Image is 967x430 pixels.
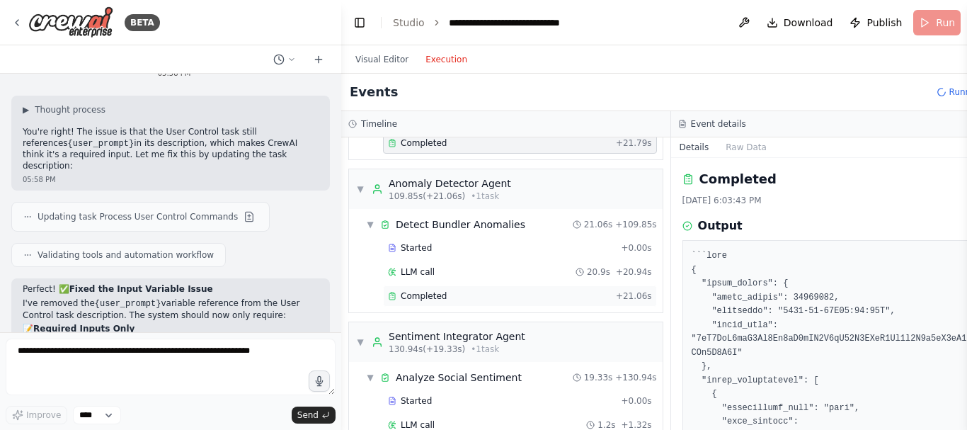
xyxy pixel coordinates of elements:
button: Publish [844,10,908,35]
code: {user_prompt} [68,139,135,149]
span: ▶ [23,104,29,115]
button: ▶Thought process [23,104,105,115]
span: Completed [401,137,447,149]
span: Completed [401,290,447,302]
p: You're right! The issue is that the User Control task still references in its description, which ... [23,127,319,171]
span: Thought process [35,104,105,115]
h2: 📝 [23,324,319,335]
button: Details [671,137,718,157]
nav: breadcrumb [393,16,607,30]
button: Visual Editor [347,51,417,68]
span: ▼ [366,219,374,230]
span: Publish [866,16,902,30]
span: 109.85s (+21.06s) [389,191,465,202]
span: Updating task Process User Control Commands [38,211,238,222]
span: 19.33s [584,372,613,383]
strong: Required Inputs Only [33,324,135,334]
span: Started [401,395,432,407]
h3: Timeline [361,118,397,130]
div: 05:58 PM [158,68,319,79]
button: Switch to previous chat [268,51,302,68]
span: ▼ [356,336,365,348]
span: Started [401,242,432,254]
span: 20.9s [587,266,610,278]
button: Click to speak your automation idea [309,370,330,392]
h2: Events [350,82,398,102]
button: Raw Data [717,137,775,157]
p: Perfect! ✅ [23,284,319,295]
span: + 21.79s [616,137,652,149]
span: + 21.06s [616,290,652,302]
button: Hide left sidebar [350,13,370,33]
strong: Fixed the Input Variable Issue [69,284,213,294]
div: Sentiment Integrator Agent [389,329,525,344]
span: 130.94s (+19.33s) [389,344,465,355]
h3: Event details [691,118,746,130]
span: + 20.94s [616,266,652,278]
button: Send [292,407,336,424]
span: + 130.94s [615,372,656,383]
span: • 1 task [471,191,499,202]
img: Logo [28,6,113,38]
button: Start a new chat [307,51,330,68]
code: {user_prompt} [95,299,161,309]
span: 21.06s [584,219,613,230]
span: Improve [26,409,61,421]
span: • 1 task [471,344,499,355]
span: Send [297,409,319,421]
span: + 0.00s [622,395,652,407]
h2: Completed [699,169,777,189]
div: 05:58 PM [23,174,319,185]
h3: Output [698,217,743,234]
button: Improve [6,406,67,424]
div: BETA [125,14,160,31]
span: ▼ [366,372,374,383]
span: LLM call [401,266,435,278]
span: Download [784,16,833,30]
a: Studio [393,17,425,28]
button: Download [761,10,839,35]
button: Execution [417,51,476,68]
span: + 109.85s [615,219,656,230]
div: Detect Bundler Anomalies [396,217,525,232]
span: Validating tools and automation workflow [38,249,214,261]
span: ▼ [356,183,365,195]
span: + 0.00s [622,242,652,254]
div: Analyze Social Sentiment [396,370,522,385]
div: Anomaly Detector Agent [389,176,511,191]
p: I've removed the variable reference from the User Control task description. The system should now... [23,298,319,321]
